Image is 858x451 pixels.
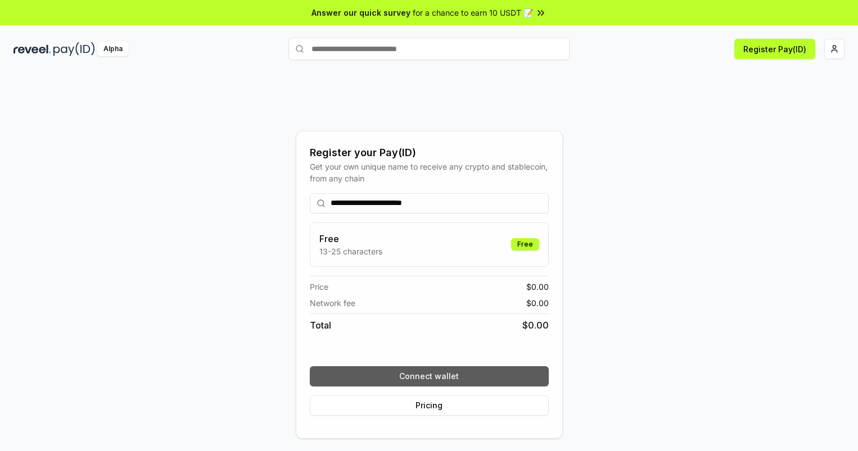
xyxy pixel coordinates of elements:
[97,42,129,56] div: Alpha
[511,238,539,250] div: Free
[310,145,549,161] div: Register your Pay(ID)
[319,245,382,257] p: 13-25 characters
[522,318,549,332] span: $ 0.00
[734,39,815,59] button: Register Pay(ID)
[310,395,549,416] button: Pricing
[310,297,355,309] span: Network fee
[310,366,549,386] button: Connect wallet
[413,7,533,19] span: for a chance to earn 10 USDT 📝
[310,161,549,184] div: Get your own unique name to receive any crypto and stablecoin, from any chain
[310,318,331,332] span: Total
[13,42,51,56] img: reveel_dark
[319,232,382,245] h3: Free
[53,42,95,56] img: pay_id
[310,281,328,293] span: Price
[526,281,549,293] span: $ 0.00
[311,7,410,19] span: Answer our quick survey
[526,297,549,309] span: $ 0.00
